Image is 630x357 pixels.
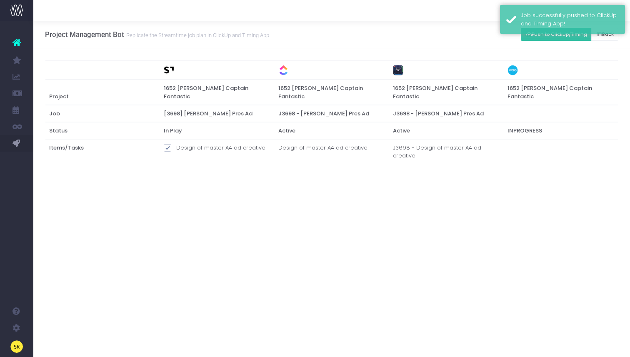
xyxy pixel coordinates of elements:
[393,110,484,118] span: J3698 - [PERSON_NAME] Pres Ad
[507,84,614,100] span: 1652 [PERSON_NAME] Captain Fantastic
[45,139,160,164] th: Items/Tasks
[164,110,252,118] span: [3698] [PERSON_NAME] Pres Ad
[278,110,369,118] span: J3698 - [PERSON_NAME] Pres Ad
[124,30,270,39] small: Replicate the Streamtime job plan in ClickUp and Timing App.
[503,122,618,139] th: INPROGRESS
[45,105,160,122] th: Job
[591,28,618,41] button: Back
[278,65,289,75] img: clickup-color.png
[45,122,160,139] th: Status
[275,122,389,139] th: Active
[507,65,518,75] img: xero-color.png
[164,65,174,75] img: streamtime_fav.png
[521,26,618,43] div: Small button group
[275,139,389,164] td: Design of master A4 ad creative
[45,30,270,39] h3: Project Management Bot
[521,28,592,41] button: Push to ClickUp/Timing
[521,11,619,27] div: Job successfully pushed to ClickUp and Timing App!
[164,84,270,100] span: 1652 [PERSON_NAME] Captain Fantastic
[389,122,503,139] th: Active
[393,84,499,100] span: 1652 [PERSON_NAME] Captain Fantastic
[393,65,403,75] img: timing-color.png
[10,340,23,353] img: images/default_profile_image.png
[389,139,503,164] td: J3698 - Design of master A4 ad creative
[278,84,385,100] span: 1652 [PERSON_NAME] Captain Fantastic
[45,80,160,105] th: Project
[160,122,275,139] th: In Play
[164,144,265,152] label: Design of master A4 ad creative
